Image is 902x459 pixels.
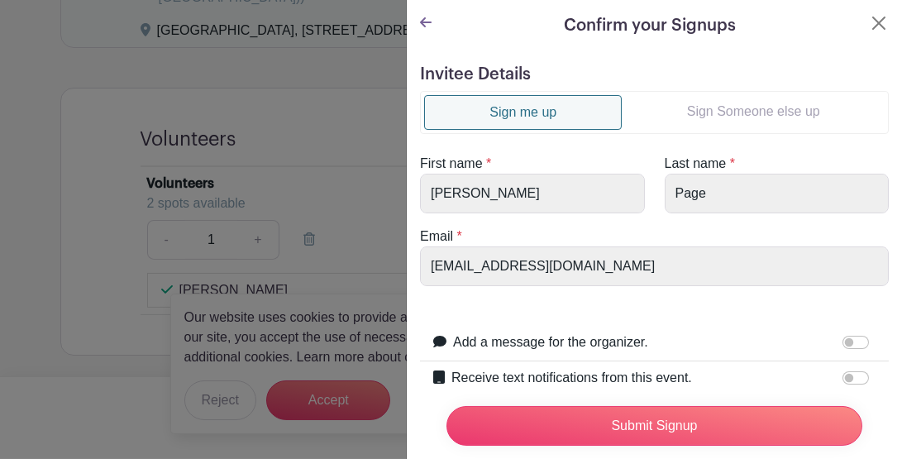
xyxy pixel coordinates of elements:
label: First name [420,154,483,174]
a: Sign me up [424,95,622,130]
a: Sign Someone else up [622,95,885,128]
h5: Confirm your Signups [565,13,737,38]
label: Last name [665,154,727,174]
label: Email [420,227,453,246]
input: Submit Signup [446,406,862,446]
h5: Invitee Details [420,65,889,84]
label: Add a message for the organizer. [453,332,648,352]
label: Receive text notifications from this event. [451,368,692,388]
button: Close [869,13,889,33]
